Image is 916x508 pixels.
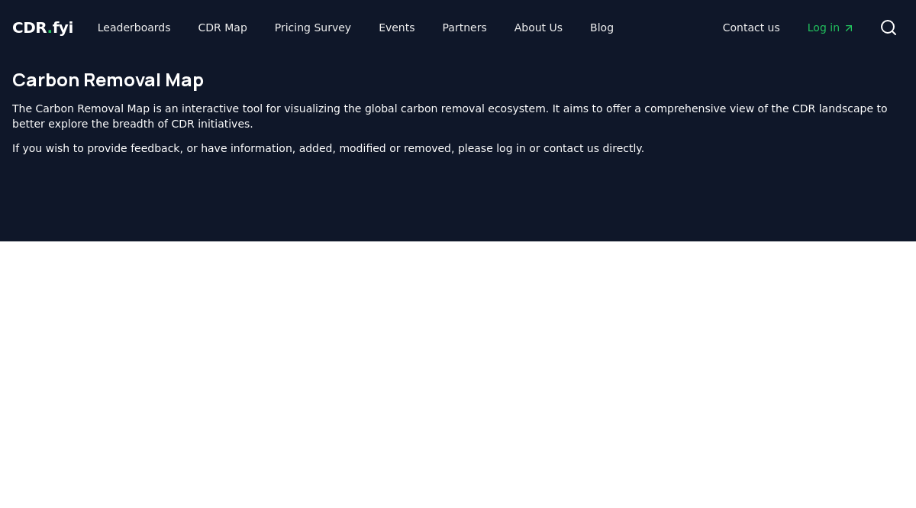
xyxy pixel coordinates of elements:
[47,18,53,37] span: .
[85,14,626,41] nav: Main
[711,14,792,41] a: Contact us
[502,14,575,41] a: About Us
[711,14,867,41] nav: Main
[578,14,626,41] a: Blog
[12,18,73,37] span: CDR fyi
[12,141,904,156] p: If you wish to provide feedback, or have information, added, modified or removed, please log in o...
[12,17,73,38] a: CDR.fyi
[12,67,904,92] h1: Carbon Removal Map
[366,14,427,41] a: Events
[263,14,363,41] a: Pricing Survey
[85,14,183,41] a: Leaderboards
[12,101,904,131] p: The Carbon Removal Map is an interactive tool for visualizing the global carbon removal ecosystem...
[808,20,855,35] span: Log in
[795,14,867,41] a: Log in
[186,14,260,41] a: CDR Map
[431,14,499,41] a: Partners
